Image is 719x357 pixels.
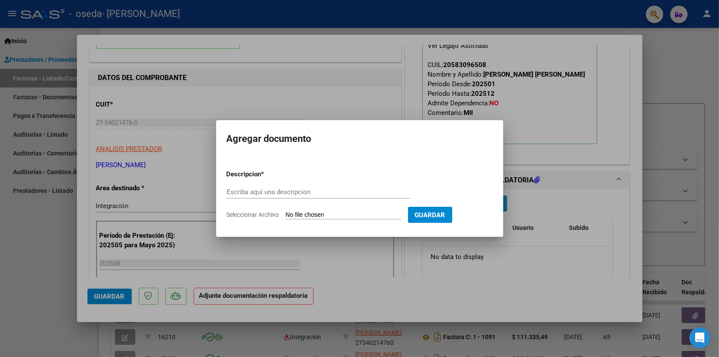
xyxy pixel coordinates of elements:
[227,131,493,147] h2: Agregar documento
[689,327,710,348] div: Open Intercom Messenger
[408,207,452,223] button: Guardar
[227,211,279,218] span: Seleccionar Archivo
[227,169,307,179] p: Descripcion
[415,211,445,219] span: Guardar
